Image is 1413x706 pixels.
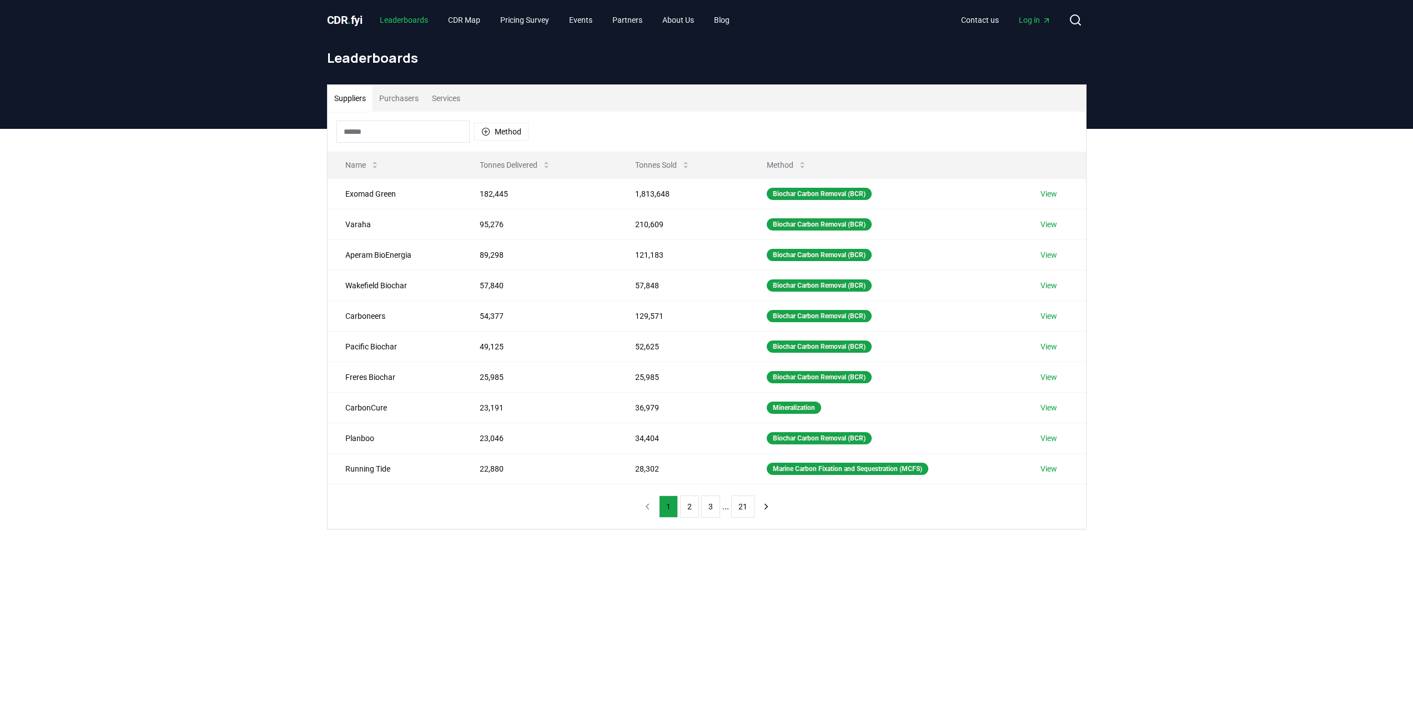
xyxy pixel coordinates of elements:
[560,10,601,30] a: Events
[767,463,928,475] div: Marine Carbon Fixation and Sequestration (MCFS)
[767,279,872,292] div: Biochar Carbon Removal (BCR)
[1040,341,1057,352] a: View
[328,453,462,484] td: Running Tide
[371,10,738,30] nav: Main
[1040,188,1057,199] a: View
[617,178,749,209] td: 1,813,648
[617,270,749,301] td: 57,848
[327,12,363,28] a: CDR.fyi
[1010,10,1060,30] a: Log in
[328,270,462,301] td: Wakefield Biochar
[348,13,351,27] span: .
[758,154,816,176] button: Method
[767,310,872,322] div: Biochar Carbon Removal (BCR)
[1040,372,1057,383] a: View
[617,331,749,362] td: 52,625
[328,239,462,270] td: Aperam BioEnergia
[1040,280,1057,291] a: View
[767,188,872,200] div: Biochar Carbon Removal (BCR)
[328,331,462,362] td: Pacific Biochar
[462,301,617,331] td: 54,377
[722,500,729,513] li: ...
[462,331,617,362] td: 49,125
[328,85,373,112] button: Suppliers
[680,495,699,518] button: 2
[767,341,872,353] div: Biochar Carbon Removal (BCR)
[328,178,462,209] td: Exomad Green
[1040,311,1057,322] a: View
[1040,219,1057,230] a: View
[952,10,1060,30] nav: Main
[952,10,1008,30] a: Contact us
[462,178,617,209] td: 182,445
[471,154,560,176] button: Tonnes Delivered
[474,123,529,141] button: Method
[328,392,462,423] td: CarbonCure
[767,402,821,414] div: Mineralization
[757,495,776,518] button: next page
[1040,433,1057,444] a: View
[328,301,462,331] td: Carboneers
[491,10,558,30] a: Pricing Survey
[617,301,749,331] td: 129,571
[767,249,872,261] div: Biochar Carbon Removal (BCR)
[659,495,678,518] button: 1
[767,218,872,231] div: Biochar Carbon Removal (BCR)
[617,239,749,270] td: 121,183
[705,10,738,30] a: Blog
[371,10,437,30] a: Leaderboards
[328,209,462,239] td: Varaha
[653,10,703,30] a: About Us
[462,239,617,270] td: 89,298
[462,362,617,392] td: 25,985
[336,154,388,176] button: Name
[462,423,617,453] td: 23,046
[604,10,651,30] a: Partners
[617,453,749,484] td: 28,302
[767,371,872,383] div: Biochar Carbon Removal (BCR)
[328,362,462,392] td: Freres Biochar
[373,85,425,112] button: Purchasers
[439,10,489,30] a: CDR Map
[617,423,749,453] td: 34,404
[731,495,755,518] button: 21
[1040,463,1057,474] a: View
[1040,249,1057,261] a: View
[701,495,720,518] button: 3
[328,423,462,453] td: Planboo
[617,209,749,239] td: 210,609
[425,85,467,112] button: Services
[462,392,617,423] td: 23,191
[626,154,699,176] button: Tonnes Sold
[1040,402,1057,413] a: View
[767,432,872,444] div: Biochar Carbon Removal (BCR)
[327,49,1087,67] h1: Leaderboards
[462,270,617,301] td: 57,840
[327,13,363,27] span: CDR fyi
[1019,14,1051,26] span: Log in
[617,362,749,392] td: 25,985
[617,392,749,423] td: 36,979
[462,453,617,484] td: 22,880
[462,209,617,239] td: 95,276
